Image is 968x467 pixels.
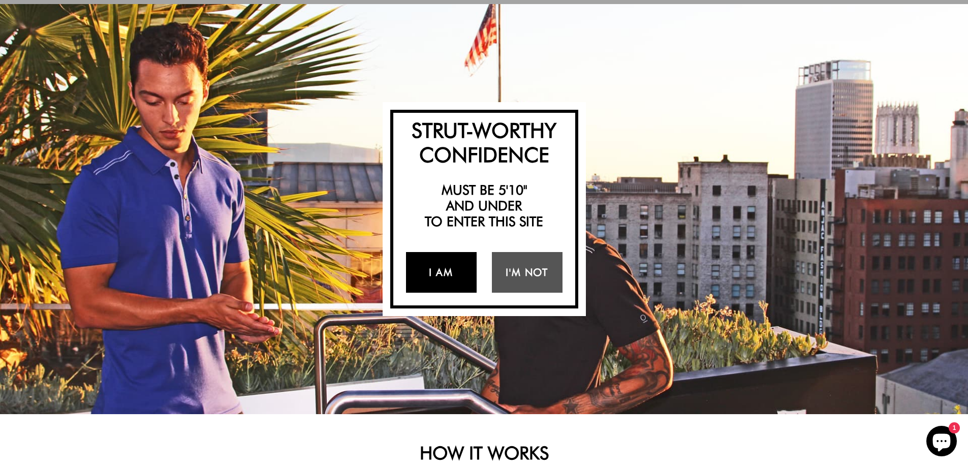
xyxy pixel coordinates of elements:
[406,252,477,293] a: I Am
[398,118,570,167] h2: Strut-Worthy Confidence
[492,252,563,293] a: I'm Not
[207,442,761,463] h2: HOW IT WORKS
[923,426,960,459] inbox-online-store-chat: Shopify online store chat
[398,182,570,230] h2: Must be 5'10" and under to enter this site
